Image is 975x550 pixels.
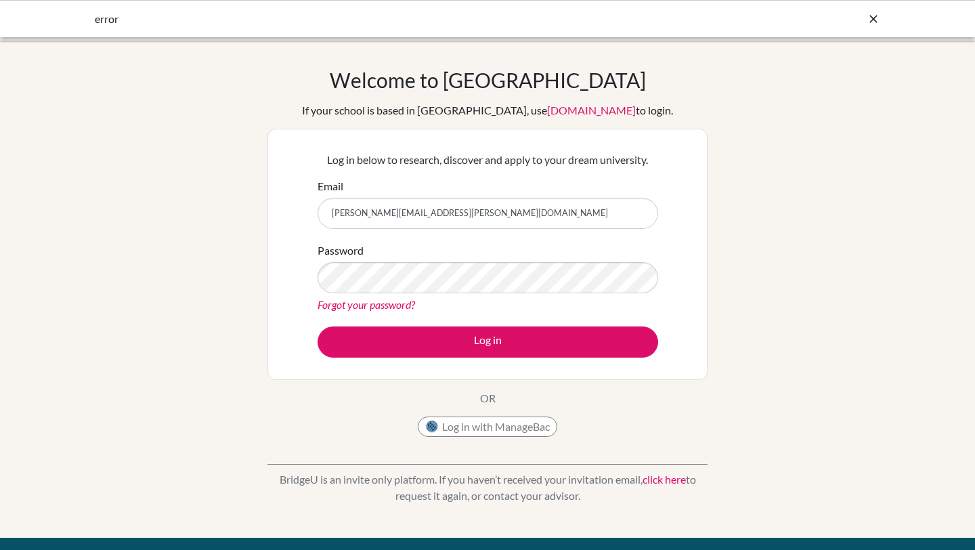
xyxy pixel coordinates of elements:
[643,473,686,486] a: click here
[318,152,658,168] p: Log in below to research, discover and apply to your dream university.
[547,104,636,117] a: [DOMAIN_NAME]
[302,102,673,119] div: If your school is based in [GEOGRAPHIC_DATA], use to login.
[318,326,658,358] button: Log in
[330,68,646,92] h1: Welcome to [GEOGRAPHIC_DATA]
[318,242,364,259] label: Password
[318,178,343,194] label: Email
[480,390,496,406] p: OR
[267,471,708,504] p: BridgeU is an invite only platform. If you haven’t received your invitation email, to request it ...
[95,11,677,27] div: error
[318,298,415,311] a: Forgot your password?
[418,417,557,437] button: Log in with ManageBac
